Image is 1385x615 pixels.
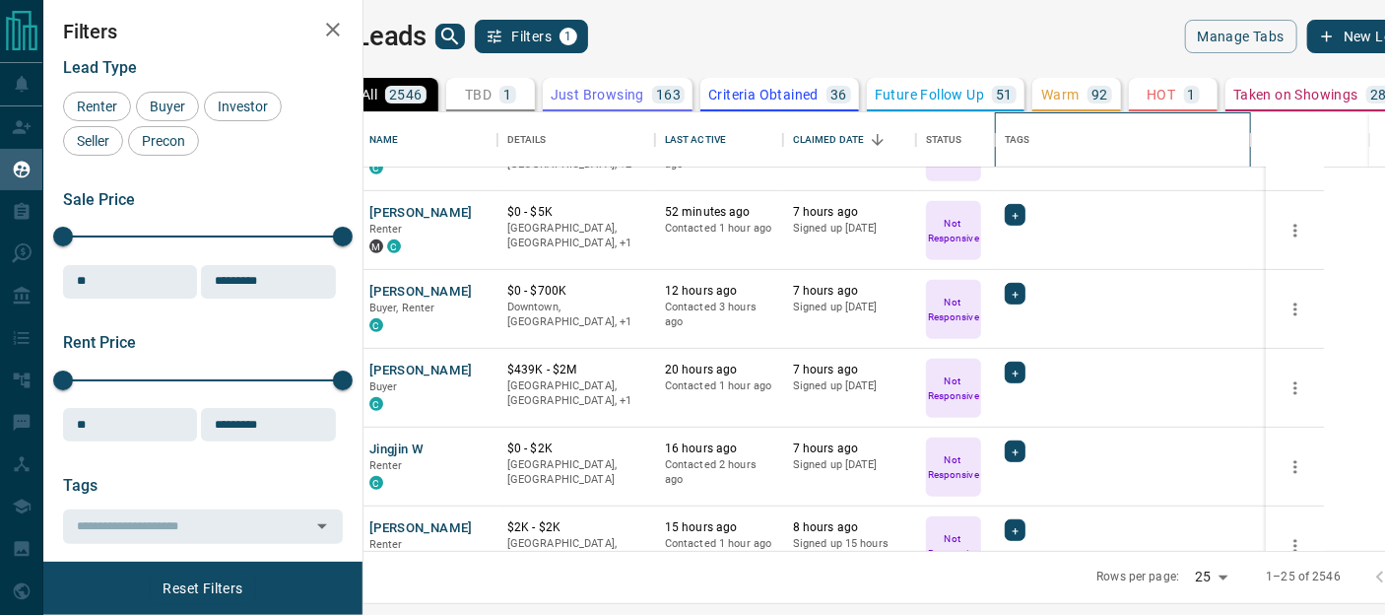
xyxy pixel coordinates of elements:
div: Details [507,112,547,168]
button: [PERSON_NAME] [369,362,473,380]
span: Precon [135,133,192,149]
button: Open [308,512,336,540]
p: Not Responsive [928,531,979,561]
h1: My Leads [313,21,427,52]
p: $439K - $2M [507,362,645,378]
p: $2K - $2K [507,519,645,536]
div: Status [916,112,995,168]
p: 51 [996,88,1013,102]
div: + [1005,204,1025,226]
p: HOT [1147,88,1175,102]
p: Toronto [507,300,645,330]
button: more [1281,216,1310,245]
span: Seller [70,133,116,149]
div: + [1005,519,1025,541]
button: [PERSON_NAME] [369,283,473,302]
div: + [1005,283,1025,305]
p: Not Responsive [928,295,979,324]
p: $0 - $2K [507,441,645,457]
span: Sale Price [63,190,135,209]
p: Contacted 1 hour ago [665,221,773,237]
p: 1 [1188,88,1196,102]
button: [PERSON_NAME] [369,519,473,538]
span: Rent Price [63,333,136,352]
button: Reset Filters [150,572,255,605]
button: more [1281,374,1310,403]
div: 25 [1187,563,1234,591]
button: Manage Tabs [1185,20,1297,53]
p: 7 hours ago [793,204,906,221]
p: 163 [656,88,681,102]
span: Renter [369,223,403,236]
p: 36 [830,88,847,102]
p: Signed up [DATE] [793,221,906,237]
p: Taken on Showings [1233,88,1358,102]
h2: Filters [63,20,343,43]
button: search button [435,24,465,49]
span: Buyer, Renter [369,302,435,314]
span: + [1012,442,1019,461]
button: [PERSON_NAME] [369,204,473,223]
div: Investor [204,92,282,121]
div: Last Active [665,112,726,168]
span: Buyer [143,99,192,114]
div: condos.ca [369,397,383,411]
div: + [1005,362,1025,383]
div: condos.ca [387,239,401,253]
p: Not Responsive [928,216,979,245]
span: Renter [369,459,403,472]
p: Contacted 1 hour ago [665,378,773,394]
p: 7 hours ago [793,283,906,300]
div: condos.ca [369,161,383,174]
p: All [362,88,377,102]
p: 1–25 of 2546 [1267,569,1342,585]
div: Tags [1005,112,1030,168]
p: 16 hours ago [665,441,773,457]
p: 92 [1091,88,1108,102]
div: Details [497,112,655,168]
p: $0 - $5K [507,204,645,221]
p: [GEOGRAPHIC_DATA], [GEOGRAPHIC_DATA] [507,536,645,567]
span: Renter [70,99,124,114]
div: condos.ca [369,318,383,332]
span: Buyer [369,380,398,393]
span: Lead Type [63,58,137,77]
p: Contacted 3 hours ago [665,300,773,330]
p: Signed up [DATE] [793,457,906,473]
p: Not Responsive [928,452,979,482]
button: more [1281,452,1310,482]
p: Criteria Obtained [708,88,819,102]
span: Investor [211,99,275,114]
p: Signed up [DATE] [793,300,906,315]
p: Contacted 2 hours ago [665,457,773,488]
div: + [1005,441,1025,462]
p: 7 hours ago [793,362,906,378]
div: Buyer [136,92,199,121]
div: condos.ca [369,476,383,490]
button: Jingjin W [369,441,424,459]
div: Tags [995,112,1251,168]
p: Warm [1041,88,1080,102]
div: Status [926,112,962,168]
p: $0 - $700K [507,283,645,300]
div: Name [360,112,497,168]
span: + [1012,284,1019,304]
div: Renter [63,92,131,121]
div: Seller [63,126,123,156]
p: [GEOGRAPHIC_DATA], [GEOGRAPHIC_DATA] [507,457,645,488]
p: Signed up 15 hours ago [793,536,906,567]
button: more [1281,295,1310,324]
span: Renter [369,538,403,551]
div: Last Active [655,112,783,168]
p: Rows per page: [1097,569,1180,585]
p: 52 minutes ago [665,204,773,221]
p: Future Follow Up [875,88,984,102]
button: more [1281,531,1310,561]
span: + [1012,363,1019,382]
span: 1 [561,30,575,43]
button: Filters1 [475,20,588,53]
span: Tags [63,476,98,495]
p: 15 hours ago [665,519,773,536]
p: Toronto [507,221,645,251]
div: Claimed Date [783,112,916,168]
